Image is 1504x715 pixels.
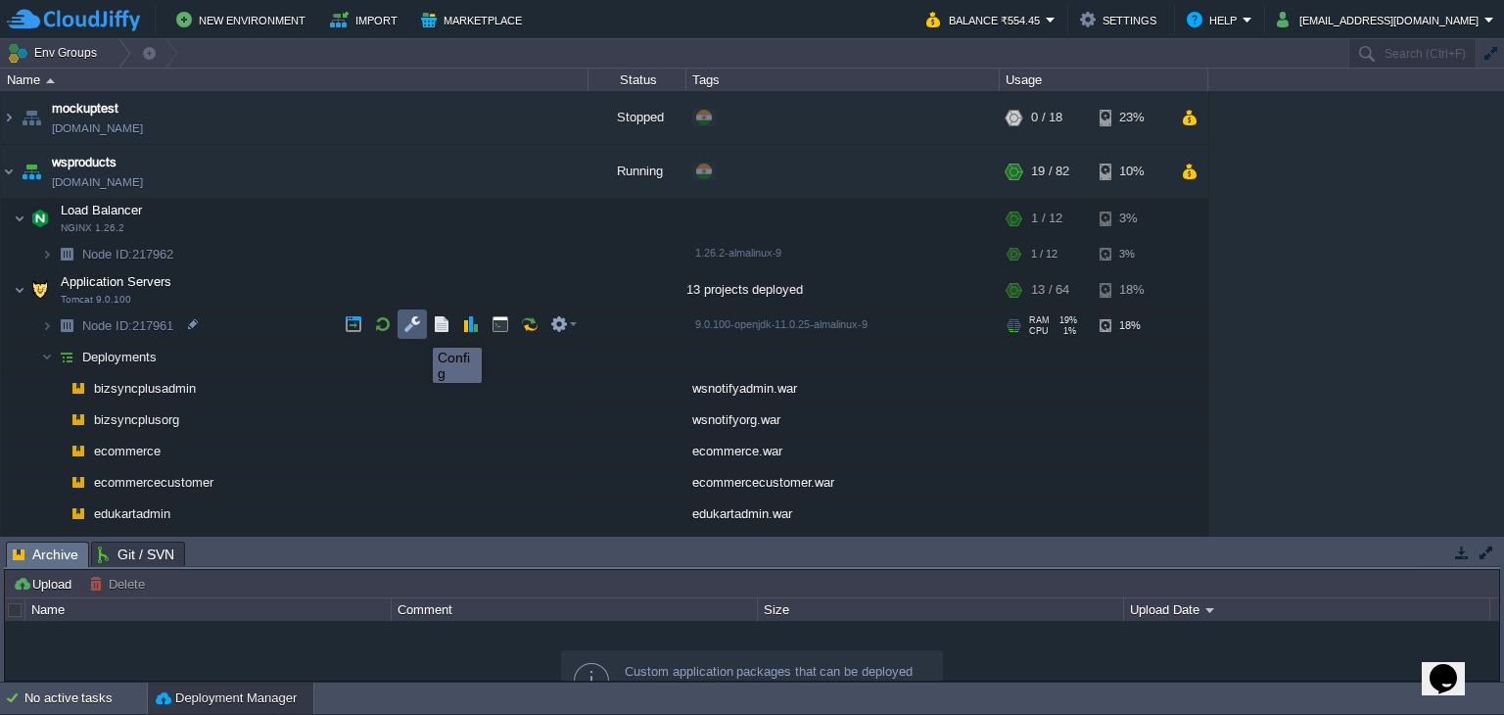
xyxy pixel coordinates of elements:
div: Comment [393,598,757,621]
img: AMDAwAAAACH5BAEAAAAALAAAAAABAAEAAAICRAEAOw== [53,499,65,529]
img: AMDAwAAAACH5BAEAAAAALAAAAAABAAEAAAICRAEAOw== [65,436,92,466]
button: Env Groups [7,39,104,67]
div: Status [589,69,685,91]
div: 18% [1100,270,1163,310]
span: 19% [1057,315,1077,325]
span: Load Balancer [59,202,145,218]
img: AMDAwAAAACH5BAEAAAAALAAAAAABAAEAAAICRAEAOw== [53,467,65,498]
img: AMDAwAAAACH5BAEAAAAALAAAAAABAAEAAAICRAEAOw== [65,530,92,560]
button: [EMAIL_ADDRESS][DOMAIN_NAME] [1277,8,1484,31]
img: AMDAwAAAACH5BAEAAAAALAAAAAABAAEAAAICRAEAOw== [14,270,25,310]
img: AMDAwAAAACH5BAEAAAAALAAAAAABAAEAAAICRAEAOw== [65,405,92,435]
span: Node ID: [82,318,132,333]
img: AMDAwAAAACH5BAEAAAAALAAAAAABAAEAAAICRAEAOw== [65,499,92,529]
button: Marketplace [421,8,528,31]
div: 13 / 64 [1031,270,1069,310]
span: NGINX 1.26.2 [61,222,124,234]
div: Config [438,350,477,381]
span: RAM [1029,315,1050,325]
div: Size [759,598,1123,621]
span: Git / SVN [98,543,174,566]
div: ecommerce.war [686,436,1000,466]
a: edukartadmin [92,505,173,522]
a: Load BalancerNGINX 1.26.2 [59,203,145,217]
img: AMDAwAAAACH5BAEAAAAALAAAAAABAAEAAAICRAEAOw== [46,78,55,83]
button: Settings [1080,8,1162,31]
button: Help [1187,8,1243,31]
div: Usage [1001,69,1207,91]
div: ecommercecustomer.war [686,467,1000,498]
div: wsnotifyorg.war [686,405,1000,435]
img: AMDAwAAAACH5BAEAAAAALAAAAAABAAEAAAICRAEAOw== [1,145,17,198]
img: AMDAwAAAACH5BAEAAAAALAAAAAABAAEAAAICRAEAOw== [26,199,54,238]
img: AMDAwAAAACH5BAEAAAAALAAAAAABAAEAAAICRAEAOw== [18,145,45,198]
div: Name [26,598,391,621]
a: Node ID:217962 [80,246,176,262]
img: AMDAwAAAACH5BAEAAAAALAAAAAABAAEAAAICRAEAOw== [53,436,65,466]
div: 0 / 18 [1031,91,1062,144]
a: [DOMAIN_NAME] [52,172,143,192]
a: bizsyncplusadmin [92,380,199,397]
a: wsproducts [52,153,117,172]
span: Node ID: [82,247,132,262]
span: Archive [13,543,78,567]
img: AMDAwAAAACH5BAEAAAAALAAAAAABAAEAAAICRAEAOw== [53,239,80,269]
div: No active tasks [24,683,147,714]
div: Tags [687,69,999,91]
div: Stopped [588,91,686,144]
iframe: chat widget [1422,637,1484,695]
span: 9.0.100-openjdk-11.0.25-almalinux-9 [695,318,868,330]
span: 1.26.2-almalinux-9 [695,247,781,259]
a: Application ServersTomcat 9.0.100 [59,274,174,289]
img: AMDAwAAAACH5BAEAAAAALAAAAAABAAEAAAICRAEAOw== [53,530,65,560]
button: New Environment [176,8,311,31]
div: 18% [1100,310,1163,341]
img: CloudJiffy [7,8,140,32]
span: CPU [1029,326,1049,336]
span: 1% [1057,326,1076,336]
div: Running [588,145,686,198]
button: Balance ₹554.45 [926,8,1046,31]
a: mockuptest [52,99,118,119]
a: ecommerce [92,443,164,459]
img: AMDAwAAAACH5BAEAAAAALAAAAAABAAEAAAICRAEAOw== [53,373,65,404]
img: AMDAwAAAACH5BAEAAAAALAAAAAABAAEAAAICRAEAOw== [41,239,53,269]
div: 23% [1100,91,1163,144]
span: Application Servers [59,273,174,290]
img: AMDAwAAAACH5BAEAAAAALAAAAAABAAEAAAICRAEAOw== [26,270,54,310]
div: 1 / 12 [1031,239,1057,269]
img: AMDAwAAAACH5BAEAAAAALAAAAAABAAEAAAICRAEAOw== [65,467,92,498]
div: 1 / 12 [1031,199,1062,238]
span: 217961 [80,317,176,334]
div: edukartadmin.war [686,499,1000,529]
div: edukartorg.war [686,530,1000,560]
img: AMDAwAAAACH5BAEAAAAALAAAAAABAAEAAAICRAEAOw== [65,373,92,404]
div: 13 projects deployed [686,270,1000,310]
span: Tomcat 9.0.100 [61,294,131,306]
div: Custom application packages that can be deployed to your environments. [625,663,926,698]
img: AMDAwAAAACH5BAEAAAAALAAAAAABAAEAAAICRAEAOw== [18,91,45,144]
div: Name [2,69,587,91]
img: AMDAwAAAACH5BAEAAAAALAAAAAABAAEAAAICRAEAOw== [53,342,80,372]
a: ecommercecustomer [92,474,216,491]
span: bizsyncplusorg [92,411,182,428]
img: AMDAwAAAACH5BAEAAAAALAAAAAABAAEAAAICRAEAOw== [41,310,53,341]
button: Delete [89,575,151,593]
div: 3% [1100,199,1163,238]
span: 217962 [80,246,176,262]
img: AMDAwAAAACH5BAEAAAAALAAAAAABAAEAAAICRAEAOw== [1,91,17,144]
div: 3% [1100,239,1163,269]
a: Deployments [80,349,160,365]
img: AMDAwAAAACH5BAEAAAAALAAAAAABAAEAAAICRAEAOw== [14,199,25,238]
div: Upload Date [1125,598,1489,621]
img: AMDAwAAAACH5BAEAAAAALAAAAAABAAEAAAICRAEAOw== [41,342,53,372]
a: [DOMAIN_NAME] [52,119,143,138]
button: Upload [13,575,77,593]
button: Deployment Manager [156,689,297,708]
img: AMDAwAAAACH5BAEAAAAALAAAAAABAAEAAAICRAEAOw== [53,310,80,341]
div: 10% [1100,145,1163,198]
